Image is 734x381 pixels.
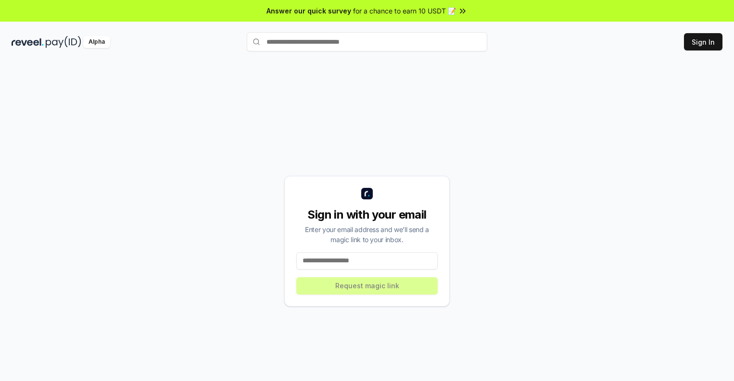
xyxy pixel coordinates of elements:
[266,6,351,16] span: Answer our quick survey
[296,207,438,222] div: Sign in with your email
[296,224,438,245] div: Enter your email address and we’ll send a magic link to your inbox.
[361,188,373,199] img: logo_small
[12,36,44,48] img: reveel_dark
[684,33,722,50] button: Sign In
[46,36,81,48] img: pay_id
[353,6,456,16] span: for a chance to earn 10 USDT 📝
[83,36,110,48] div: Alpha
